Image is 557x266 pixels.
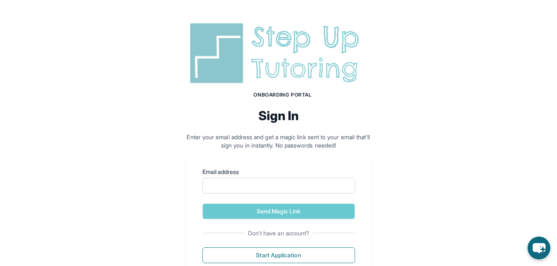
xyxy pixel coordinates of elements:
[245,229,313,237] span: Don't have an account?
[202,168,355,176] label: Email address
[186,133,372,150] p: Enter your email address and get a magic link sent to your email that'll sign you in instantly. N...
[202,203,355,219] button: Send Magic Link
[194,92,372,98] h1: Onboarding Portal
[528,237,550,259] button: chat-button
[186,20,372,87] img: Step Up Tutoring horizontal logo
[186,108,372,123] h2: Sign In
[202,247,355,263] button: Start Application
